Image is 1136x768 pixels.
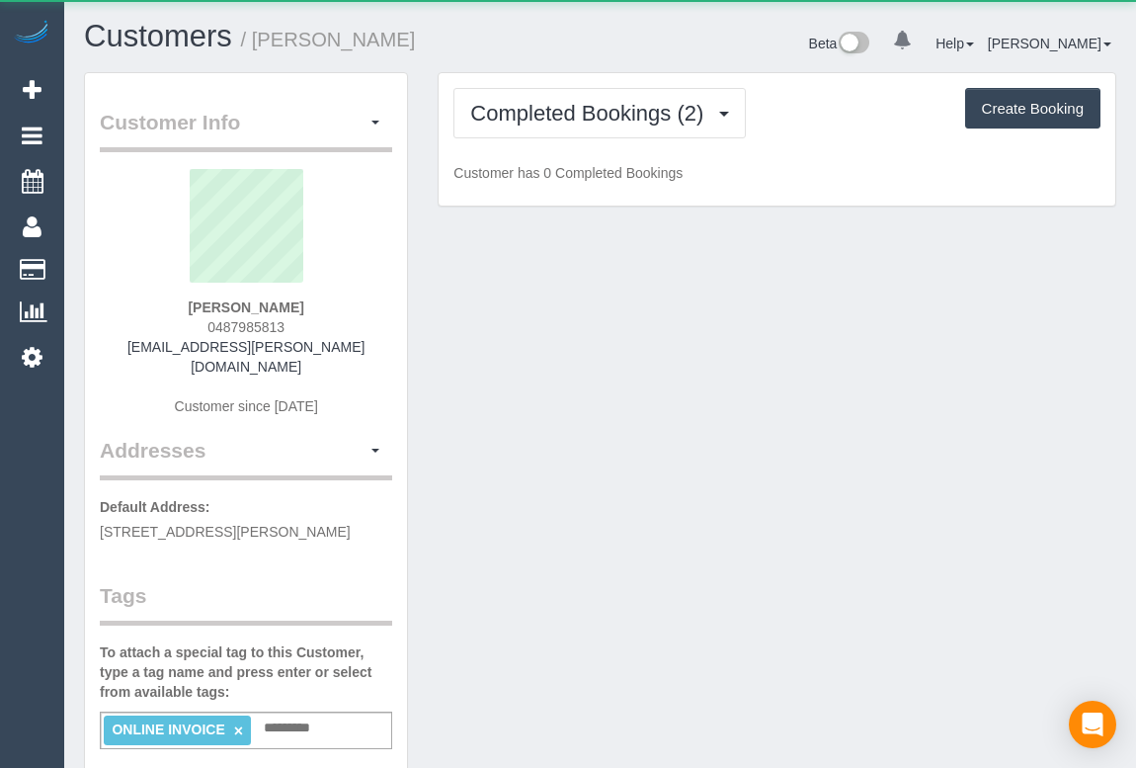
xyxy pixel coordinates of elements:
[100,642,392,702] label: To attach a special tag to this Customer, type a tag name and press enter or select from availabl...
[100,108,392,152] legend: Customer Info
[241,29,416,50] small: / [PERSON_NAME]
[207,319,284,335] span: 0487985813
[100,497,210,517] label: Default Address:
[935,36,974,51] a: Help
[234,723,243,739] a: ×
[1069,701,1116,748] div: Open Intercom Messenger
[988,36,1111,51] a: [PERSON_NAME]
[453,88,746,138] button: Completed Bookings (2)
[84,19,232,53] a: Customers
[965,88,1100,129] button: Create Booking
[175,398,318,414] span: Customer since [DATE]
[453,163,1100,183] p: Customer has 0 Completed Bookings
[100,524,351,540] span: [STREET_ADDRESS][PERSON_NAME]
[12,20,51,47] img: Automaid Logo
[188,299,303,315] strong: [PERSON_NAME]
[100,581,392,626] legend: Tags
[127,339,365,375] a: [EMAIL_ADDRESS][PERSON_NAME][DOMAIN_NAME]
[112,722,224,737] span: ONLINE INVOICE
[809,36,870,51] a: Beta
[837,32,869,57] img: New interface
[470,101,713,126] span: Completed Bookings (2)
